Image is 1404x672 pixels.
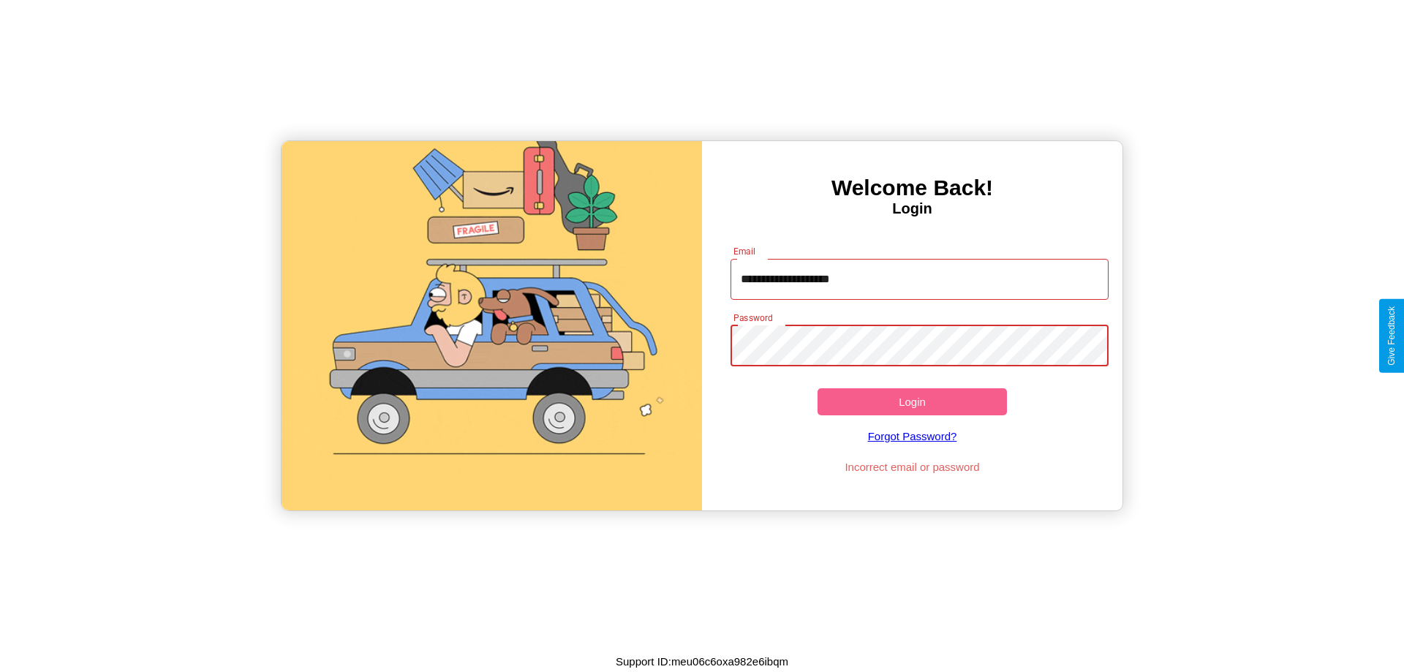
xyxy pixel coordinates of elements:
[733,312,772,324] label: Password
[723,415,1102,457] a: Forgot Password?
[818,388,1007,415] button: Login
[702,200,1122,217] h4: Login
[702,175,1122,200] h3: Welcome Back!
[616,652,788,671] p: Support ID: meu06c6oxa982e6ibqm
[282,141,702,510] img: gif
[723,457,1102,477] p: Incorrect email or password
[733,245,756,257] label: Email
[1386,306,1397,366] div: Give Feedback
